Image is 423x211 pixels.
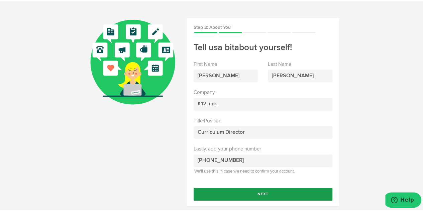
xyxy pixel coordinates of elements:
button: Next [194,187,333,199]
label: First Name [194,60,217,67]
span: a bit [218,42,234,51]
iframe: Opens a widget where you can find more information [385,191,421,208]
label: Lastly, add your phone number [194,144,261,151]
label: Title/Position [194,116,221,123]
h2: Step 2: About You [194,24,333,29]
input: ex. CMO [194,125,333,137]
h2: Tell us about yourself! [194,42,333,51]
div: We'll use this in case we need to confirm your account. [194,166,333,174]
label: Company [194,88,215,95]
input: Company [194,97,333,109]
label: Last Name [268,60,291,67]
img: kately_features_green_05.svg [89,17,177,105]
